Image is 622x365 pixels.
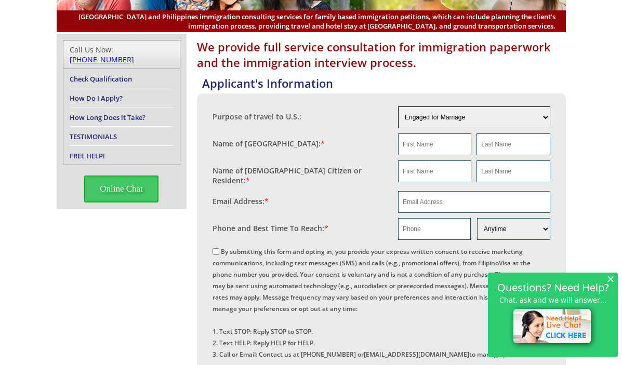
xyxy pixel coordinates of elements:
label: Name of [GEOGRAPHIC_DATA]: [213,139,325,148]
a: [PHONE_NUMBER] [70,55,134,64]
h2: Questions? Need Help? [493,283,613,292]
input: First Name [398,133,471,155]
p: Chat, ask and we will answer... [493,295,613,304]
input: Last Name [477,133,550,155]
input: By submitting this form and opting in, you provide your express written consent to receive market... [213,248,219,255]
img: live-chat-icon.png [509,304,598,350]
select: Phone and Best Reach Time are required. [477,218,550,240]
label: Name of [DEMOGRAPHIC_DATA] Citizen or Resident: [213,166,388,185]
span: Online Chat [84,175,158,202]
span: × [607,274,614,283]
h4: Applicant's Information [202,75,566,91]
span: [GEOGRAPHIC_DATA] and Philippines immigration consulting services for family based immigration pe... [67,12,555,31]
input: Email Address [398,191,550,213]
h1: We provide full service consultation for immigration paperwork and the immigration interview proc... [197,39,566,70]
a: TESTIMONIALS [70,132,117,141]
div: Call Us Now: [70,45,174,64]
label: Phone and Best Time To Reach: [213,223,328,233]
label: Email Address: [213,196,269,206]
a: FREE HELP! [70,151,105,160]
input: Phone [398,218,471,240]
input: First Name [398,160,471,182]
a: How Long Does it Take? [70,113,145,122]
input: Last Name [477,160,550,182]
a: Check Qualification [70,74,132,84]
a: How Do I Apply? [70,93,123,103]
label: Purpose of travel to U.S.: [213,112,301,121]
